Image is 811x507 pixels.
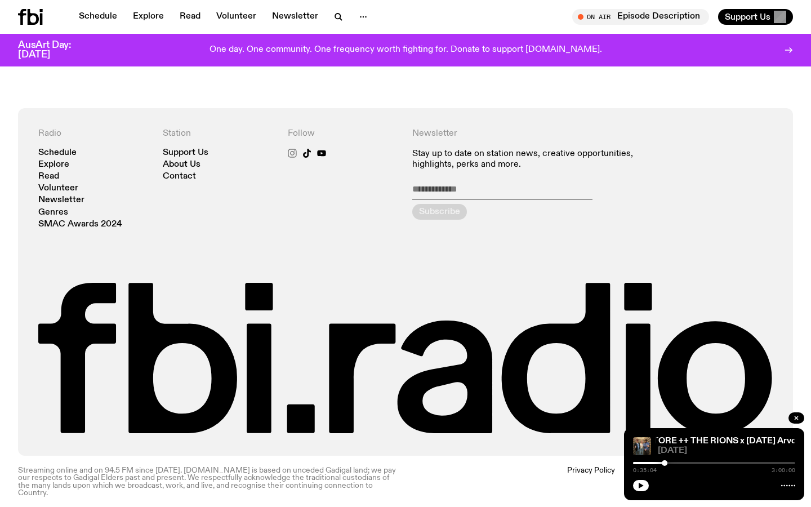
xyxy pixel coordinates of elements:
h4: Newsletter [412,128,648,139]
a: Explore [126,9,171,25]
a: Support Us [163,149,208,157]
a: CONVENIENCE STORE ++ THE RIONS x [DATE] Arvos [579,437,801,446]
a: Privacy Policy [567,467,615,497]
span: 3:00:00 [772,468,795,473]
button: Subscribe [412,204,467,220]
p: Streaming online and on 94.5 FM since [DATE]. [DOMAIN_NAME] is based on unceded Gadigal land; we ... [18,467,399,497]
a: Volunteer [38,184,78,193]
p: Stay up to date on station news, creative opportunities, highlights, perks and more. [412,149,648,170]
a: Contact [163,172,196,181]
h4: Radio [38,128,149,139]
a: Explore [38,161,69,169]
a: Volunteer [210,9,263,25]
a: Read [173,9,207,25]
h4: Follow [288,128,399,139]
a: Genres [38,208,68,217]
span: 0:35:04 [633,468,657,473]
a: Newsletter [265,9,325,25]
button: Support Us [718,9,793,25]
a: Schedule [38,149,77,157]
span: Support Us [725,12,770,22]
a: Read [38,172,59,181]
a: SMAC Awards 2024 [38,220,122,229]
span: [DATE] [658,447,795,455]
h3: AusArt Day: [DATE] [18,41,90,60]
a: Schedule [72,9,124,25]
a: Newsletter [38,196,84,204]
button: On AirEpisode Description [572,9,709,25]
a: About Us [163,161,200,169]
h4: Station [163,128,274,139]
p: One day. One community. One frequency worth fighting for. Donate to support [DOMAIN_NAME]. [210,45,602,55]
